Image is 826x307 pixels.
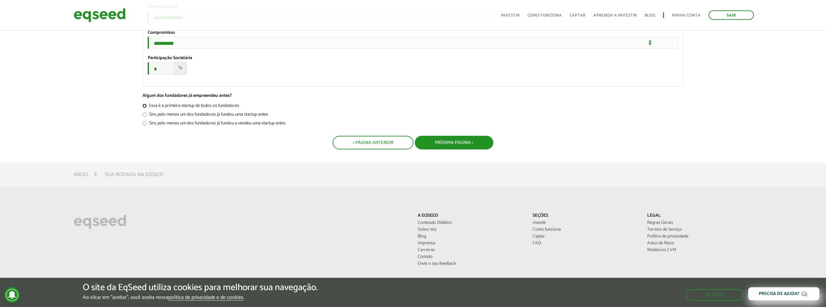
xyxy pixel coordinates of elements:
a: Captar [570,13,586,18]
p: Seções [533,213,637,219]
a: Imprensa [418,241,523,246]
a: Captar [533,234,637,239]
h5: O site da EqSeed utiliza cookies para melhorar sua navegação. [83,283,318,293]
a: Contato [418,255,523,259]
a: Blog [645,13,655,18]
a: Envie o seu feedback [418,262,523,266]
a: Blog [418,234,523,239]
input: Sim, pelo menos um dos fundadores já fundou uma startup antes [142,112,147,117]
p: Legal [647,213,752,219]
img: EqSeed Logo [74,213,126,231]
a: Como funciona [527,13,562,18]
a: Início [74,172,88,177]
a: Política de privacidade [647,234,752,239]
a: Carreiras [418,248,523,252]
p: A EqSeed [418,213,523,219]
span: % [175,62,187,75]
button: < Página Anterior [333,136,413,149]
a: Investir [533,221,637,225]
a: Sobre nós [418,227,523,232]
a: Aprenda a investir [593,13,637,18]
label: Sim, pelo menos um dos fundadores já fundou uma startup antes [142,112,268,119]
a: Conteúdo Didático [418,221,523,225]
input: Sim, pelo menos um dos fundadores já fundou e vendeu uma startup antes [142,121,147,125]
a: Investir [501,13,520,18]
a: Minha conta [672,13,701,18]
label: Compromisso [148,31,175,35]
li: Sua rodada na EqSeed [105,170,163,179]
a: política de privacidade e de cookies [168,295,243,301]
label: Algum dos fundadores já empreendeu antes? [142,94,232,98]
label: Participação Societária [148,56,192,60]
a: FAQ [533,241,637,246]
a: Aviso de Risco [647,241,752,246]
a: Termos de Serviço [647,227,752,232]
input: Essa é a primeira startup de todos os fundadores [142,104,147,108]
label: Sim, pelo menos um dos fundadores já fundou e vendeu uma startup antes [142,121,286,128]
button: Aceitar [686,289,744,301]
a: Relatórios CVM [647,248,752,252]
p: Ao clicar em "aceitar", você aceita nossa . [83,294,318,301]
a: Como funciona [533,227,637,232]
a: Regras Gerais [647,221,752,225]
img: EqSeed [74,6,126,24]
a: Sair [709,10,754,20]
button: Próxima Página > [415,136,493,149]
label: Essa é a primeira startup de todos os fundadores [142,104,239,110]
